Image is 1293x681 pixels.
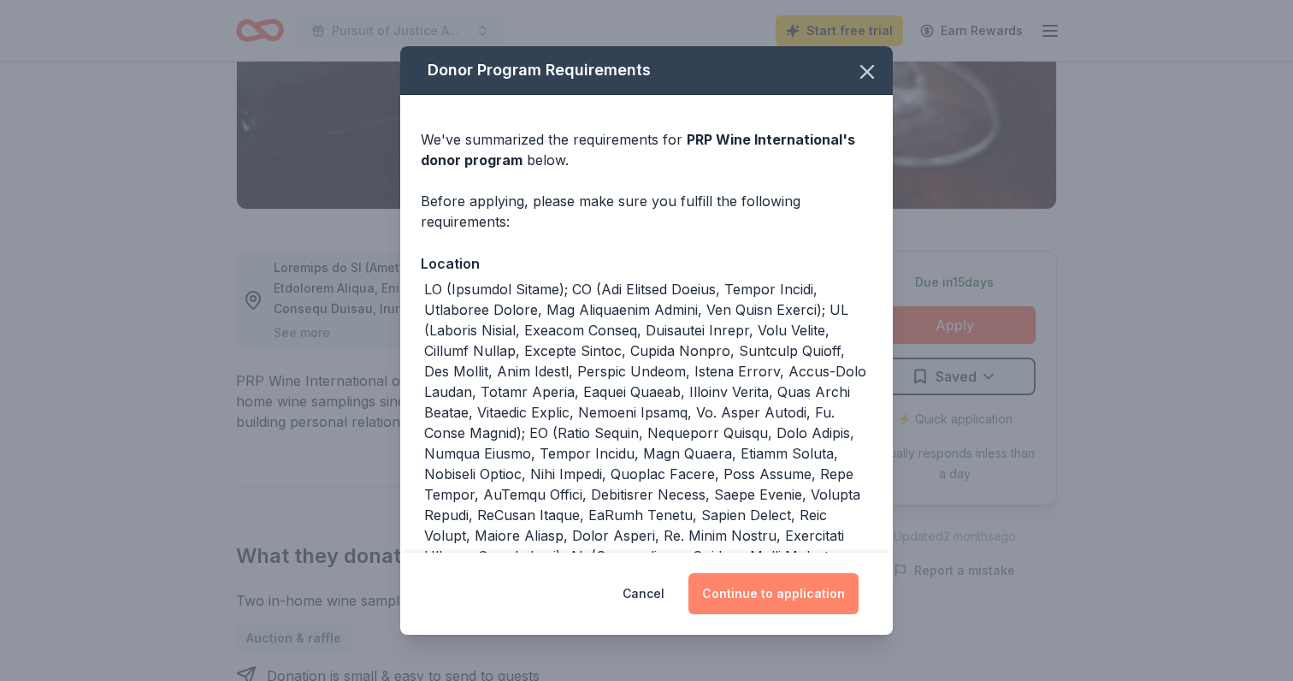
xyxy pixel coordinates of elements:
button: Cancel [623,573,664,614]
div: Donor Program Requirements [400,46,893,95]
button: Continue to application [688,573,859,614]
div: Before applying, please make sure you fulfill the following requirements: [421,191,872,232]
div: We've summarized the requirements for below. [421,129,872,170]
div: Location [421,252,872,275]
